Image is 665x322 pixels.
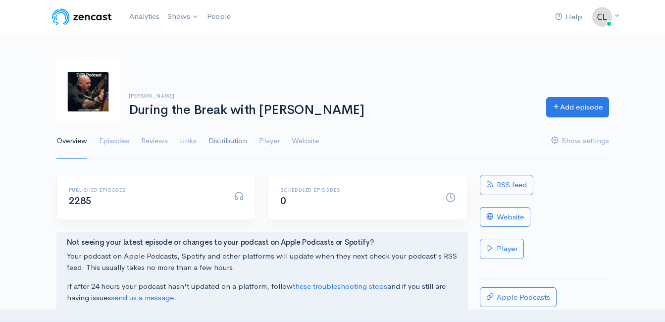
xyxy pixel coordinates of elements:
[180,123,197,159] a: Links
[67,251,458,273] p: Your podcast on Apple Podcasts, Spotify and other platforms will update when they next check your...
[129,103,534,117] h1: During the Break with [PERSON_NAME]
[546,97,609,117] a: Add episode
[99,123,129,159] a: Episodes
[203,6,235,27] a: People
[480,239,524,259] a: Player
[125,6,163,27] a: Analytics
[163,6,203,28] a: Shows
[56,123,87,159] a: Overview
[592,7,612,27] img: ...
[280,187,434,193] h6: Scheduled episodes
[67,281,458,303] p: If after 24 hours your podcast hasn't updated on a platform, follow and if you still are having i...
[280,195,286,207] span: 0
[129,93,534,99] h6: [PERSON_NAME]
[141,123,168,159] a: Reviews
[208,123,247,159] a: Distribution
[69,195,92,207] span: 2285
[551,123,609,159] a: Show settings
[293,281,387,291] a: these troubleshooting steps
[480,207,530,227] a: Website
[69,187,222,193] h6: Published episodes
[292,123,319,159] a: Website
[51,7,113,27] img: ZenCast Logo
[480,287,557,308] a: Apple Podcasts
[259,123,280,159] a: Player
[480,175,533,195] a: RSS feed
[111,293,174,302] a: send us a message
[67,238,458,247] h4: Not seeing your latest episode or changes to your podcast on Apple Podcasts or Spotify?
[551,6,586,28] a: Help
